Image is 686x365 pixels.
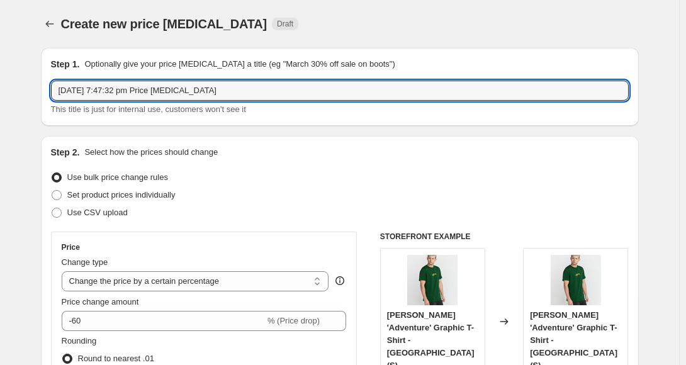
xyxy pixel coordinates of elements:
span: Price change amount [62,297,139,306]
span: Change type [62,257,108,267]
span: This title is just for internal use, customers won't see it [51,104,246,114]
span: Use CSV upload [67,208,128,217]
h2: Step 1. [51,58,80,70]
span: Create new price [MEDICAL_DATA] [61,17,267,31]
div: help [334,274,346,287]
p: Select how the prices should change [84,146,218,159]
button: Price change jobs [41,15,59,33]
input: -15 [62,311,265,331]
img: ARII-GRAPH-EDEN-001-6_80x.jpg [551,255,601,305]
p: Optionally give your price [MEDICAL_DATA] a title (eg "March 30% off sale on boots") [84,58,395,70]
img: ARII-GRAPH-EDEN-001-6_80x.jpg [407,255,458,305]
h2: Step 2. [51,146,80,159]
h3: Price [62,242,80,252]
span: Rounding [62,336,97,345]
span: Draft [277,19,293,29]
span: Set product prices individually [67,190,176,199]
span: Use bulk price change rules [67,172,168,182]
span: Round to nearest .01 [78,354,154,363]
input: 30% off holiday sale [51,81,629,101]
span: % (Price drop) [267,316,320,325]
h6: STOREFRONT EXAMPLE [380,232,629,242]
